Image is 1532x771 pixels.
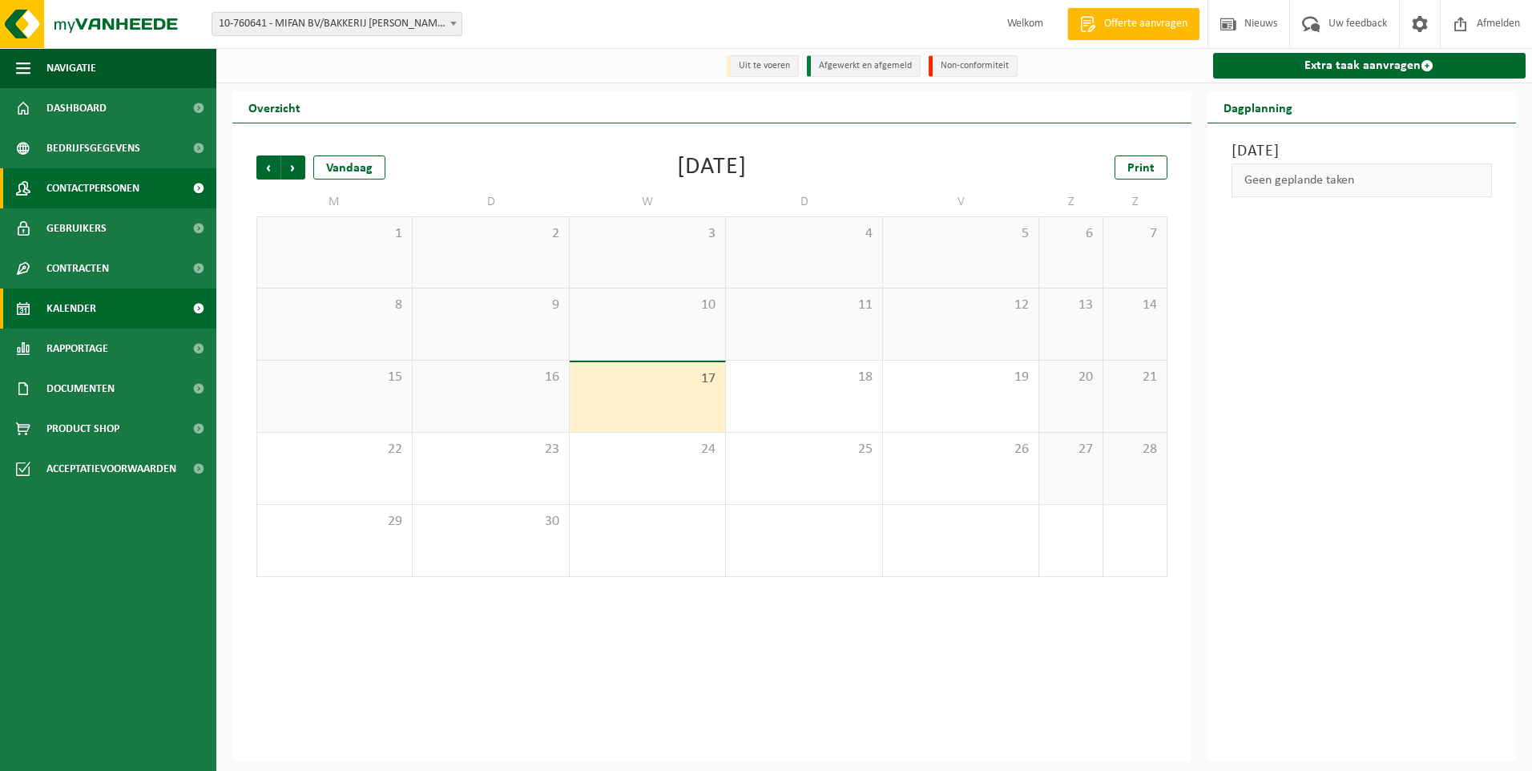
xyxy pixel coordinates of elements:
td: D [413,188,569,216]
span: 7 [1111,225,1159,243]
span: Dashboard [46,88,107,128]
h2: Dagplanning [1207,91,1308,123]
span: Print [1127,162,1155,175]
span: 23 [421,441,560,458]
span: 10-760641 - MIFAN BV/BAKKERIJ FANNY - TEMSE [212,13,462,35]
td: Z [1039,188,1103,216]
span: 26 [891,441,1030,458]
span: Rapportage [46,329,108,369]
span: 10 [578,297,717,314]
td: D [726,188,882,216]
span: Contracten [46,248,109,289]
span: 10-760641 - MIFAN BV/BAKKERIJ FANNY - TEMSE [212,12,462,36]
span: 21 [1111,369,1159,386]
div: Geen geplande taken [1232,163,1493,197]
div: [DATE] [677,155,747,180]
span: Documenten [46,369,115,409]
span: 28 [1111,441,1159,458]
span: Navigatie [46,48,96,88]
span: Offerte aanvragen [1100,16,1191,32]
span: 8 [265,297,404,314]
a: Print [1115,155,1167,180]
a: Extra taak aanvragen [1213,53,1526,79]
span: Bedrijfsgegevens [46,128,140,168]
td: V [883,188,1039,216]
div: Vandaag [313,155,385,180]
span: 22 [265,441,404,458]
h2: Overzicht [232,91,316,123]
span: Product Shop [46,409,119,449]
span: 9 [421,297,560,314]
span: 11 [734,297,873,314]
a: Offerte aanvragen [1067,8,1199,40]
h3: [DATE] [1232,139,1493,163]
span: 16 [421,369,560,386]
span: 2 [421,225,560,243]
td: M [256,188,413,216]
li: Afgewerkt en afgemeld [807,55,921,77]
span: Vorige [256,155,280,180]
span: 17 [578,370,717,388]
span: Acceptatievoorwaarden [46,449,176,489]
span: 24 [578,441,717,458]
span: 4 [734,225,873,243]
span: 19 [891,369,1030,386]
td: W [570,188,726,216]
span: Volgende [281,155,305,180]
span: 3 [578,225,717,243]
span: Contactpersonen [46,168,139,208]
span: 13 [1047,297,1095,314]
span: 27 [1047,441,1095,458]
span: 18 [734,369,873,386]
span: 5 [891,225,1030,243]
li: Uit te voeren [727,55,799,77]
span: 25 [734,441,873,458]
span: 29 [265,513,404,531]
span: 14 [1111,297,1159,314]
span: 1 [265,225,404,243]
span: 6 [1047,225,1095,243]
span: Gebruikers [46,208,107,248]
li: Non-conformiteit [929,55,1018,77]
span: 30 [421,513,560,531]
span: 15 [265,369,404,386]
td: Z [1103,188,1167,216]
span: 12 [891,297,1030,314]
span: 20 [1047,369,1095,386]
span: Kalender [46,289,96,329]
